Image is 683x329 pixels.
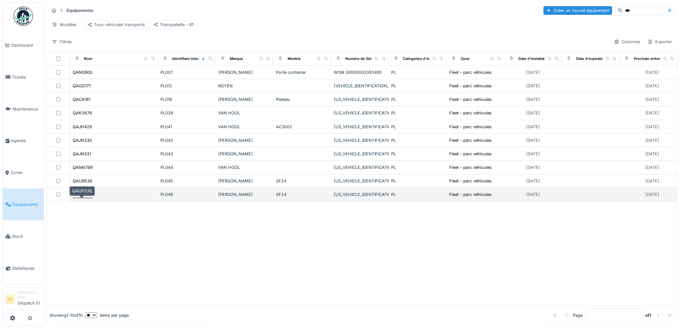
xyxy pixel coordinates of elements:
[526,83,540,89] div: [DATE]
[450,110,492,116] div: Fleet - parc véhicules
[519,56,550,62] div: Date d'Installation
[161,110,213,116] div: PL039
[49,312,83,318] div: Showing 1 - 10 of 10
[12,74,41,80] span: Tickets
[392,83,444,89] div: PL
[5,290,41,310] a: DE Gestionnaire localDispatch Et
[3,29,44,61] a: Dashboard
[526,137,540,143] div: [DATE]
[334,164,386,170] div: [US_VEHICLE_IDENTIFICATION_NUMBER]
[646,110,659,116] div: [DATE]
[161,178,213,184] div: PL045
[161,69,213,75] div: PL007
[161,96,213,102] div: PL018
[161,191,213,198] div: PL046
[218,178,271,184] div: [PERSON_NAME]
[526,191,540,198] div: [DATE]
[646,137,659,143] div: [DATE]
[576,56,606,62] div: Date d'expiration
[87,22,145,28] div: Tous véhicules transports
[3,61,44,93] a: Tickets
[334,110,386,116] div: [US_VEHICLE_IDENTIFICATION_NUMBER]
[334,96,386,102] div: [US_VEHICLE_IDENTIFICATION_NUMBER]
[5,295,15,304] li: DE
[334,137,386,143] div: [US_VEHICLE_IDENTIFICATION_NUMBER]
[646,83,659,89] div: [DATE]
[334,151,386,157] div: [US_VEHICLE_IDENTIFICATION_NUMBER]
[392,137,444,143] div: PL
[161,151,213,157] div: PL043
[3,93,44,125] a: Maintenance
[544,6,612,15] div: Créer un nouvel équipement
[392,191,444,198] div: PL
[161,137,213,143] div: PL042
[172,56,204,62] div: Identifiant interne
[403,56,448,62] div: Catégories d'équipement
[450,151,492,157] div: Fleet - parc véhicules
[3,220,44,252] a: Stock
[153,22,194,28] div: Transpallette - BT
[526,164,540,170] div: [DATE]
[12,265,41,271] span: Statistiques
[450,191,492,198] div: Fleet - parc véhicules
[345,56,375,62] div: Numéro de Série
[3,189,44,220] a: Équipements
[334,83,386,89] div: [VEHICLE_IDENTIFICATION_NUMBER]
[13,106,41,112] span: Maintenance
[11,42,41,48] span: Dashboard
[218,151,271,157] div: [PERSON_NAME]
[450,96,492,102] div: Fleet - parc véhicules
[161,124,213,130] div: PL041
[646,178,659,184] div: [DATE]
[13,201,41,208] span: Équipements
[392,96,444,102] div: PL
[392,110,444,116] div: PL
[392,124,444,130] div: PL
[218,137,271,143] div: [PERSON_NAME]
[230,56,243,62] div: Marque
[392,69,444,75] div: PL
[288,56,301,62] div: Modèle
[69,186,95,196] div: QAUF536
[18,290,41,300] div: Gestionnaire local
[392,178,444,184] div: PL
[276,178,329,184] div: SF24
[3,157,44,189] a: Zones
[646,69,659,75] div: [DATE]
[161,164,213,170] div: PL044
[12,233,41,239] span: Stock
[634,56,667,62] div: Prochain entretien
[450,124,492,130] div: Fleet - parc véhicules
[461,56,470,62] div: Zone
[161,83,213,89] div: PL012
[450,83,492,89] div: Fleet - parc véhicules
[646,164,659,170] div: [DATE]
[49,20,79,29] div: Modèles
[218,191,271,198] div: [PERSON_NAME]
[276,69,329,75] div: Porte container
[526,69,540,75] div: [DATE]
[392,151,444,157] div: PL
[218,124,271,130] div: VAN HOOL
[646,96,659,102] div: [DATE]
[526,124,540,130] div: [DATE]
[11,138,41,144] span: Agenda
[276,96,329,102] div: Plateau
[73,96,91,102] div: QACA161
[334,69,386,75] div: WSM 00000003393495
[218,69,271,75] div: [PERSON_NAME]
[14,6,33,26] img: Badge_color-CXgf-gQk.svg
[526,151,540,157] div: [DATE]
[73,137,92,143] div: QAJN330
[85,312,129,318] div: items per page
[573,312,583,318] div: Page
[646,312,652,318] strong: of 1
[334,124,386,130] div: [US_VEHICLE_IDENTIFICATION_NUMBER]
[73,83,91,89] div: QAGD177
[276,191,329,198] div: SF24
[49,37,75,46] div: Filtres
[218,83,271,89] div: ROYEN
[73,151,91,157] div: QAJN331
[526,96,540,102] div: [DATE]
[450,164,492,170] div: Fleet - parc véhicules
